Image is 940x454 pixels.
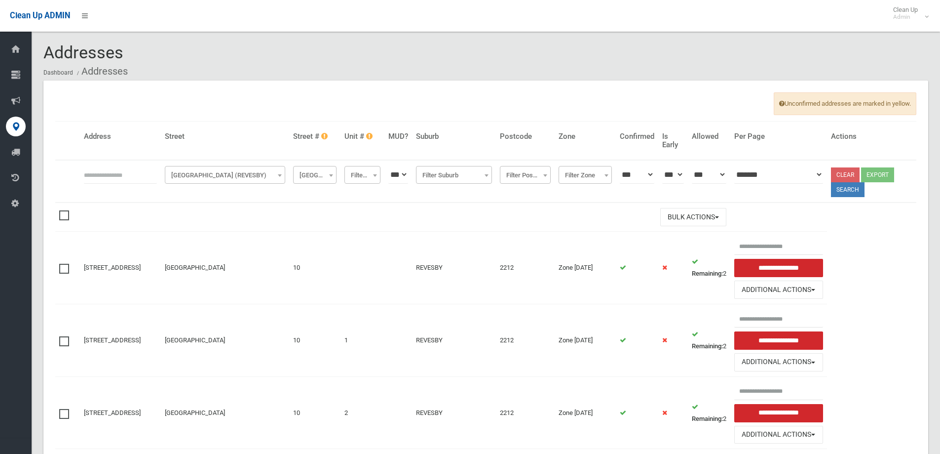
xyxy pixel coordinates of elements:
a: [STREET_ADDRESS] [84,409,141,416]
span: Addresses [43,42,123,62]
h4: Confirmed [620,132,654,141]
strong: Remaining: [692,415,723,422]
span: Filter Zone [559,166,612,184]
h4: Allowed [692,132,726,141]
button: Additional Actions [734,426,823,444]
td: 1 [340,304,384,377]
li: Addresses [75,62,128,81]
span: Unconfirmed addresses are marked in yellow. [774,92,916,115]
a: [STREET_ADDRESS] [84,336,141,344]
td: 2 [688,232,730,304]
span: Fall Street (REVESBY) [165,166,285,184]
span: Filter Suburb [418,168,489,182]
td: [GEOGRAPHIC_DATA] [161,304,289,377]
button: Search [831,182,865,197]
button: Additional Actions [734,281,823,299]
h4: Address [84,132,157,141]
span: Clean Up ADMIN [10,11,70,20]
span: Clean Up [888,6,928,21]
span: Filter Unit # [344,166,380,184]
strong: Remaining: [692,270,723,277]
td: [GEOGRAPHIC_DATA] [161,232,289,304]
td: 2 [340,376,384,449]
h4: Zone [559,132,612,141]
td: Zone [DATE] [555,304,616,377]
td: 2 [688,376,730,449]
h4: Street # [293,132,337,141]
h4: Suburb [416,132,492,141]
h4: Street [165,132,285,141]
td: REVESBY [412,232,496,304]
h4: Per Page [734,132,823,141]
span: Fall Street (REVESBY) [167,168,283,182]
small: Admin [893,13,918,21]
span: Filter Unit # [347,168,378,182]
td: REVESBY [412,376,496,449]
td: REVESBY [412,304,496,377]
strong: Remaining: [692,342,723,350]
td: 2212 [496,304,555,377]
h4: Is Early [662,132,684,149]
td: 2 [688,304,730,377]
td: 10 [289,376,340,449]
td: 10 [289,304,340,377]
button: Bulk Actions [660,208,726,226]
a: Clear [831,167,860,182]
span: Filter Postcode [502,168,548,182]
td: 2212 [496,376,555,449]
h4: Postcode [500,132,551,141]
h4: Unit # [344,132,380,141]
td: 2212 [496,232,555,304]
span: Filter Zone [561,168,609,182]
td: Zone [DATE] [555,232,616,304]
td: 10 [289,232,340,304]
h4: MUD? [388,132,408,141]
span: Filter Street # [293,166,337,184]
h4: Actions [831,132,912,141]
span: Filter Postcode [500,166,551,184]
button: Additional Actions [734,353,823,371]
span: Filter Suburb [416,166,492,184]
td: [GEOGRAPHIC_DATA] [161,376,289,449]
a: [STREET_ADDRESS] [84,264,141,271]
button: Export [861,167,894,182]
a: Dashboard [43,69,73,76]
td: Zone [DATE] [555,376,616,449]
span: Filter Street # [296,168,334,182]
